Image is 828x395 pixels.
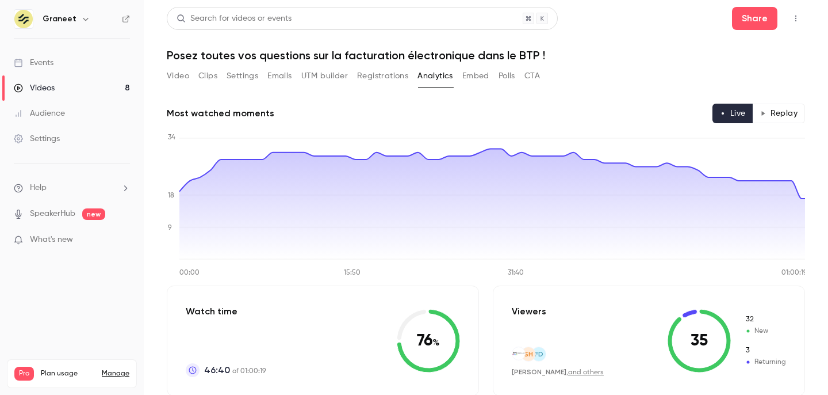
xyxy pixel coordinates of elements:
[344,269,361,276] tspan: 15:50
[227,67,258,85] button: Settings
[745,314,786,325] span: New
[14,10,33,28] img: Graneet
[30,234,73,246] span: What's new
[568,369,604,376] a: and others
[14,367,34,381] span: Pro
[508,269,524,276] tspan: 31:40
[167,67,189,85] button: Video
[41,369,95,378] span: Plan usage
[198,67,217,85] button: Clips
[524,349,533,359] span: SH
[116,235,130,245] iframe: Noticeable Trigger
[167,48,805,62] h1: Posez toutes vos questions sur la facturation électronique dans le BTP !
[712,104,753,123] button: Live
[781,269,807,276] tspan: 01:00:19
[204,363,230,377] span: 46:40
[745,357,786,367] span: Returning
[14,57,53,69] div: Events
[745,326,786,336] span: New
[462,67,489,85] button: Embed
[524,67,540,85] button: CTA
[204,363,266,377] p: of 01:00:19
[82,208,105,220] span: new
[102,369,129,378] a: Manage
[732,7,777,30] button: Share
[753,104,805,123] button: Replay
[30,208,75,220] a: SpeakerHub
[357,67,408,85] button: Registrations
[186,305,266,318] p: Watch time
[14,82,55,94] div: Videos
[177,13,292,25] div: Search for videos or events
[167,107,274,120] h2: Most watched moments
[168,134,175,141] tspan: 34
[512,367,604,377] div: ,
[30,182,47,194] span: Help
[417,67,453,85] button: Analytics
[168,192,174,199] tspan: 18
[14,133,60,145] div: Settings
[14,108,65,119] div: Audience
[168,225,172,231] tspan: 9
[267,67,292,85] button: Emails
[535,349,543,359] span: FD
[512,305,546,318] p: Viewers
[301,67,348,85] button: UTM builder
[745,345,786,356] span: Returning
[14,182,130,194] li: help-dropdown-opener
[179,269,200,276] tspan: 00:00
[499,67,515,85] button: Polls
[512,368,566,376] span: [PERSON_NAME]
[512,349,525,359] img: marque-finition.fr
[787,9,805,28] button: Top Bar Actions
[43,13,76,25] h6: Graneet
